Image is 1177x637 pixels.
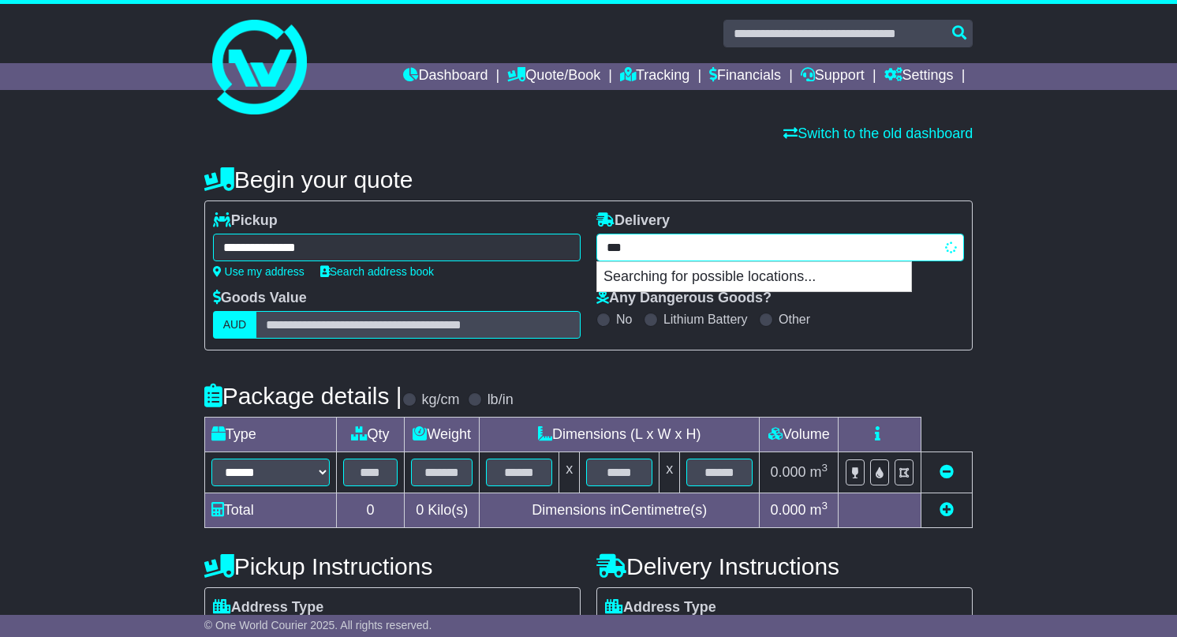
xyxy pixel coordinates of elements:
span: 0.000 [771,464,806,480]
span: m [810,464,828,480]
typeahead: Please provide city [596,234,964,261]
a: Search address book [320,265,434,278]
h4: Package details | [204,383,402,409]
p: Searching for possible locations... [597,262,911,292]
td: 0 [336,493,405,528]
a: Switch to the old dashboard [783,126,973,141]
td: Total [204,493,336,528]
h4: Pickup Instructions [204,553,581,579]
td: Weight [405,418,480,452]
a: Dashboard [403,63,488,90]
td: Kilo(s) [405,493,480,528]
label: Delivery [596,212,670,230]
span: m [810,502,828,518]
a: Remove this item [940,464,954,480]
label: Other [779,312,810,327]
td: Dimensions (L x W x H) [480,418,760,452]
td: x [559,452,580,493]
td: Dimensions in Centimetre(s) [480,493,760,528]
td: Qty [336,418,405,452]
a: Tracking [620,63,689,90]
td: Volume [760,418,839,452]
sup: 3 [822,462,828,474]
td: Type [204,418,336,452]
sup: 3 [822,500,828,511]
a: Support [801,63,865,90]
span: © One World Courier 2025. All rights reserved. [204,619,432,631]
span: 0.000 [771,502,806,518]
span: 0 [416,502,424,518]
label: Pickup [213,212,278,230]
label: AUD [213,311,257,339]
label: lb/in [488,392,514,409]
a: Add new item [940,502,954,518]
label: kg/cm [422,392,460,409]
label: Goods Value [213,290,307,307]
label: Address Type [213,599,324,616]
label: Any Dangerous Goods? [596,290,772,307]
label: Address Type [605,599,716,616]
h4: Begin your quote [204,167,973,193]
a: Quote/Book [507,63,600,90]
a: Financials [709,63,781,90]
label: Lithium Battery [663,312,748,327]
td: x [659,452,680,493]
a: Settings [884,63,954,90]
label: No [616,312,632,327]
a: Use my address [213,265,305,278]
h4: Delivery Instructions [596,553,973,579]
